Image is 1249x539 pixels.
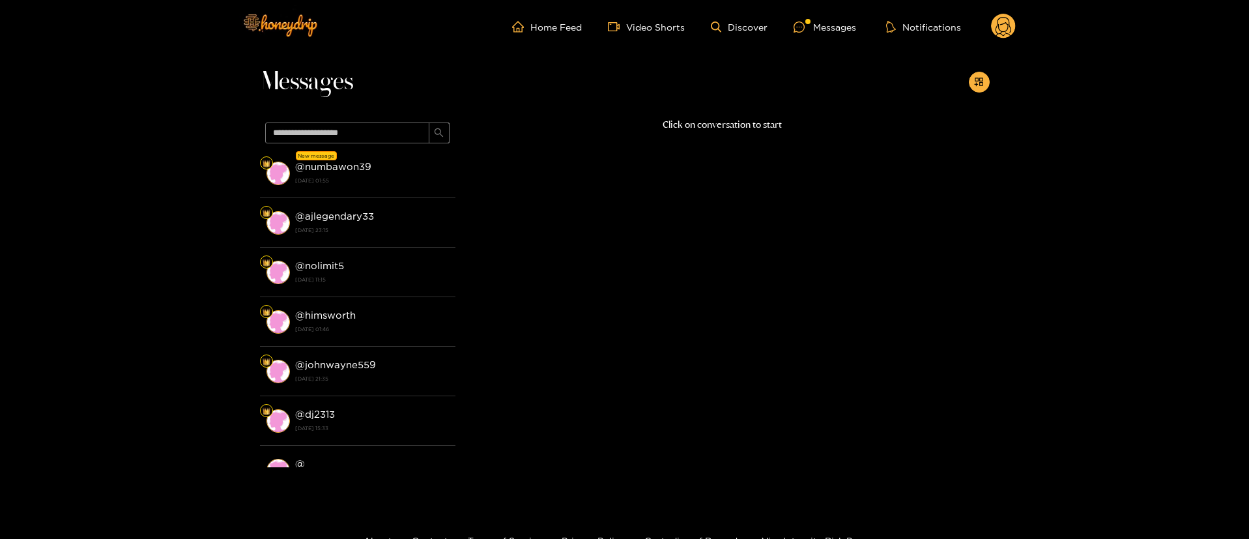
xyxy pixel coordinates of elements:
strong: [DATE] 01:46 [295,323,449,335]
img: conversation [266,310,290,334]
strong: [DATE] 01:55 [295,175,449,186]
img: Fan Level [263,407,270,415]
strong: [DATE] 23:15 [295,224,449,236]
button: search [429,123,450,143]
img: conversation [266,459,290,482]
strong: @ ajlegendary33 [295,211,374,222]
strong: @ dj2313 [295,409,335,420]
img: conversation [266,360,290,383]
span: appstore-add [974,77,984,88]
p: Click on conversation to start [455,117,990,132]
strong: @ [295,458,305,469]
img: conversation [266,409,290,433]
img: Fan Level [263,160,270,168]
img: conversation [266,261,290,284]
strong: [DATE] 21:35 [295,373,449,385]
a: Home Feed [512,21,582,33]
strong: @ johnwayne559 [295,359,376,370]
span: search [434,128,444,139]
strong: @ nolimit5 [295,260,344,271]
button: Notifications [882,20,965,33]
a: Discover [711,22,768,33]
img: Fan Level [263,358,270,366]
img: Fan Level [263,259,270,267]
a: Video Shorts [608,21,685,33]
strong: @ numbawon39 [295,161,371,172]
div: New message [296,151,337,160]
span: Messages [260,66,353,98]
img: conversation [266,211,290,235]
span: video-camera [608,21,626,33]
span: home [512,21,530,33]
strong: @ himsworth [295,310,356,321]
img: Fan Level [263,308,270,316]
strong: [DATE] 11:15 [295,274,449,285]
img: Fan Level [263,209,270,217]
img: conversation [266,162,290,185]
strong: [DATE] 15:33 [295,422,449,434]
button: appstore-add [969,72,990,93]
div: Messages [794,20,856,35]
